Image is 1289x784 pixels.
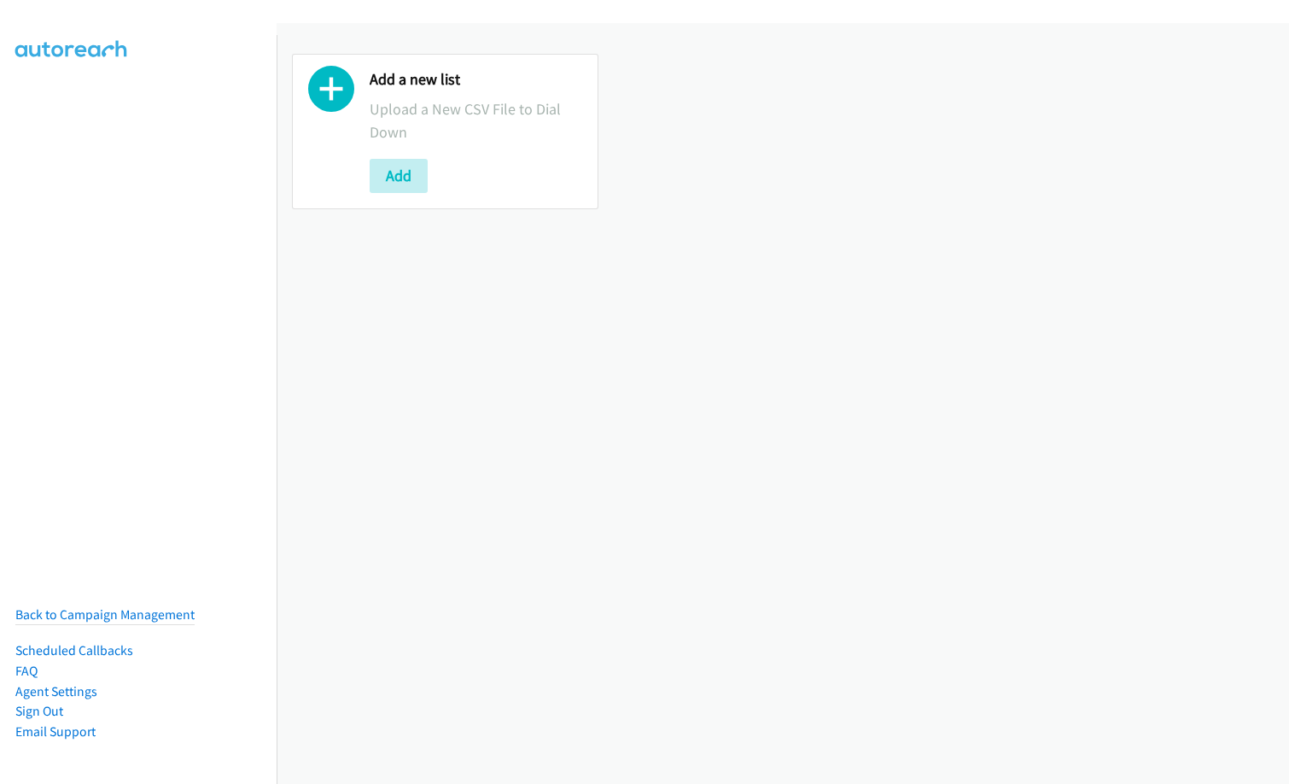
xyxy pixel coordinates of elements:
[370,70,582,90] h2: Add a new list
[15,703,63,719] a: Sign Out
[1239,324,1289,459] iframe: Resource Center
[1145,710,1276,771] iframe: Checklist
[370,159,428,193] button: Add
[15,723,96,740] a: Email Support
[370,97,582,143] p: Upload a New CSV File to Dial Down
[15,683,97,699] a: Agent Settings
[15,606,195,623] a: Back to Campaign Management
[15,642,133,658] a: Scheduled Callbacks
[15,663,38,679] a: FAQ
